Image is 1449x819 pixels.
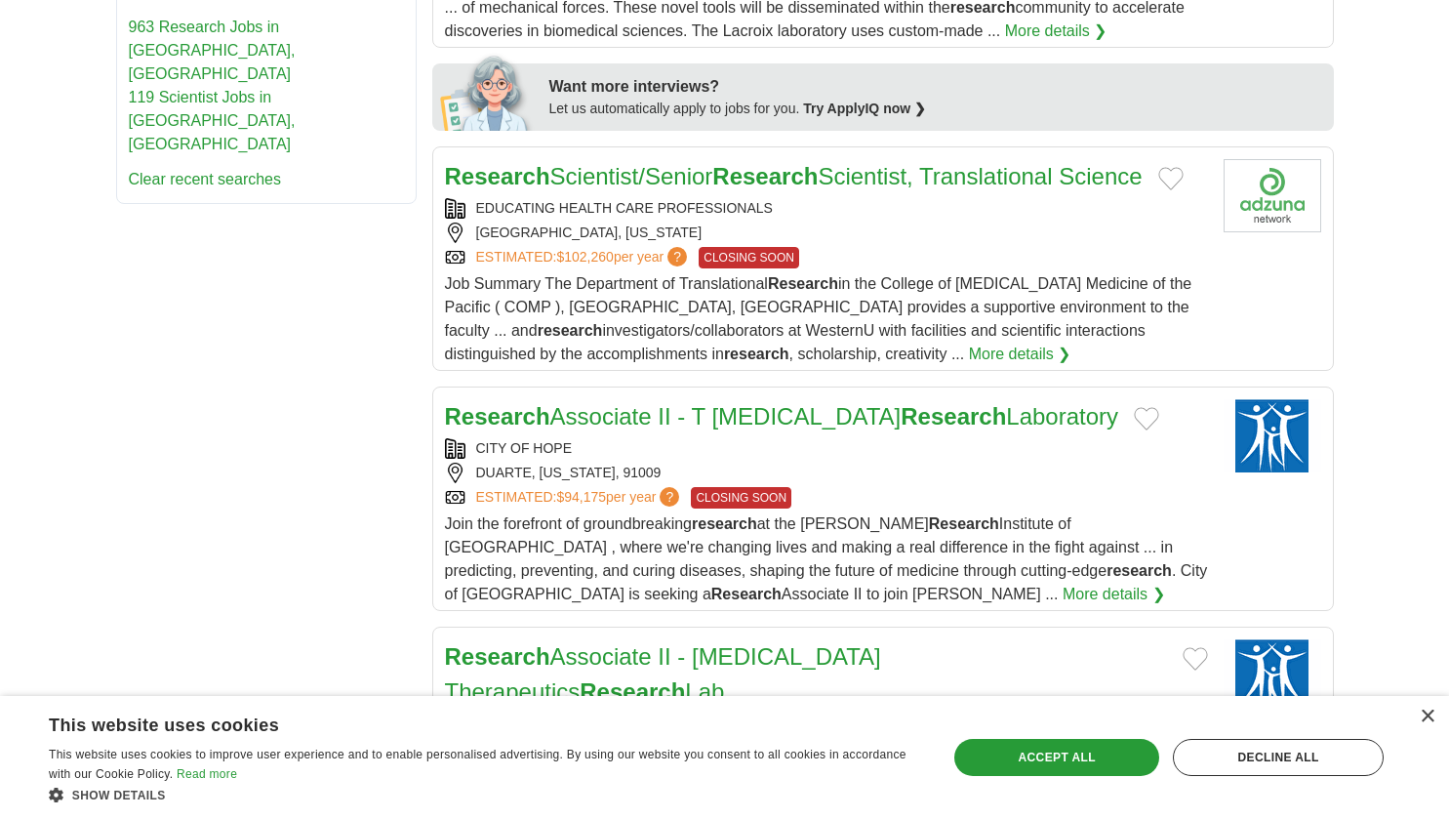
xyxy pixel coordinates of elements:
[1005,20,1107,43] a: More details ❯
[549,99,1322,119] div: Let us automatically apply to jobs for you.
[711,586,782,602] strong: Research
[445,198,1208,219] div: EDUCATING HEALTH CARE PROFESSIONALS
[1134,407,1159,430] button: Add to favorite jobs
[445,403,550,430] strong: Research
[476,440,573,456] a: CITY OF HOPE
[440,53,535,131] img: apply-iq-scientist.png
[49,748,906,781] span: This website uses cookies to improve user experience and to enable personalised advertising. By u...
[1063,583,1165,606] a: More details ❯
[1224,639,1321,713] img: City of Hope logo
[724,346,789,362] strong: research
[177,767,237,781] a: Read more, opens a new window
[538,322,603,339] strong: research
[901,403,1006,430] strong: Research
[667,247,687,266] span: ?
[445,643,550,670] strong: Research
[549,75,1322,99] div: Want more interviews?
[445,223,1208,243] div: [GEOGRAPHIC_DATA], [US_STATE]
[692,515,757,532] strong: research
[445,163,550,189] strong: Research
[445,463,1208,483] div: DUARTE, [US_STATE], 91009
[556,489,606,505] span: $94,175
[1420,710,1434,724] div: Close
[691,487,791,509] span: CLOSING SOON
[712,163,818,189] strong: Research
[954,739,1159,776] div: Accept all
[476,487,684,509] a: ESTIMATED:$94,175per year?
[1224,159,1321,232] img: Company logo
[129,89,296,152] a: 119 Scientist Jobs in [GEOGRAPHIC_DATA], [GEOGRAPHIC_DATA]
[1183,647,1208,671] button: Add to favorite jobs
[445,643,881,705] a: ResearchAssociate II - [MEDICAL_DATA] TherapeuticsResearchLab
[580,678,685,705] strong: Research
[72,789,166,802] span: Show details
[969,343,1071,366] a: More details ❯
[129,19,296,82] a: 963 Research Jobs in [GEOGRAPHIC_DATA], [GEOGRAPHIC_DATA]
[1158,167,1184,190] button: Add to favorite jobs
[1224,399,1321,472] img: City of Hope logo
[768,275,838,292] strong: Research
[1107,562,1172,579] strong: research
[1173,739,1384,776] div: Decline all
[445,403,1119,430] a: ResearchAssociate II - T [MEDICAL_DATA]ResearchLaboratory
[445,275,1192,362] span: Job Summary The Department of Translational in the College of [MEDICAL_DATA] Medicine of the Paci...
[49,785,921,804] div: Show details
[929,515,999,532] strong: Research
[660,487,679,507] span: ?
[476,247,692,268] a: ESTIMATED:$102,260per year?
[49,708,872,737] div: This website uses cookies
[445,163,1143,189] a: ResearchScientist/SeniorResearchScientist, Translational Science
[556,249,613,265] span: $102,260
[445,515,1208,602] span: Join the forefront of groundbreaking at the [PERSON_NAME] Institute of [GEOGRAPHIC_DATA] , where ...
[803,101,926,116] a: Try ApplyIQ now ❯
[129,171,282,187] a: Clear recent searches
[699,247,799,268] span: CLOSING SOON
